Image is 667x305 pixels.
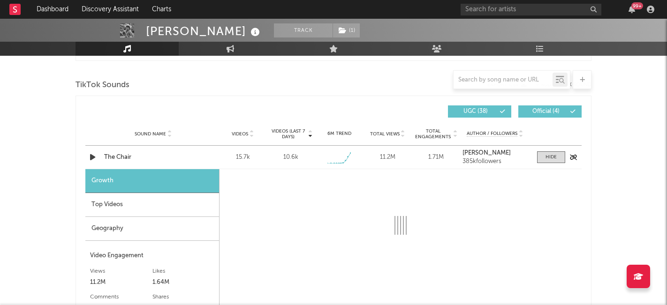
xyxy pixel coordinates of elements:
div: 11.2M [90,277,152,288]
span: Official ( 4 ) [524,109,568,114]
div: Shares [152,291,215,303]
div: 10.6k [283,153,298,162]
input: Search for artists [461,4,601,15]
div: 1.71M [414,153,458,162]
button: Official(4) [518,105,582,118]
button: 99+ [629,6,635,13]
span: Videos [232,131,248,137]
span: Author / Followers [467,131,517,137]
a: The Chair [104,153,202,162]
button: Track [274,23,333,37]
div: Geography [85,217,219,241]
div: 99 + [631,2,643,9]
strong: [PERSON_NAME] [462,150,511,156]
button: UGC(38) [448,105,511,118]
div: 11.2M [366,153,409,162]
div: 6M Trend [318,130,361,137]
div: 15.7k [221,153,265,162]
span: Sound Name [135,131,166,137]
button: (1) [333,23,360,37]
span: UGC ( 38 ) [454,109,497,114]
div: Video Engagement [90,250,214,261]
div: 385k followers [462,158,528,165]
span: Videos (last 7 days) [269,128,307,140]
div: Likes [152,266,215,277]
div: [PERSON_NAME] [146,23,262,39]
input: Search by song name or URL [454,76,553,84]
div: Growth [85,169,219,193]
div: Comments [90,291,152,303]
span: Total Views [370,131,400,137]
div: Views [90,266,152,277]
div: 1.64M [152,277,215,288]
div: Top Videos [85,193,219,217]
a: [PERSON_NAME] [462,150,528,156]
span: ( 1 ) [333,23,360,37]
span: Total Engagements [414,128,452,140]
